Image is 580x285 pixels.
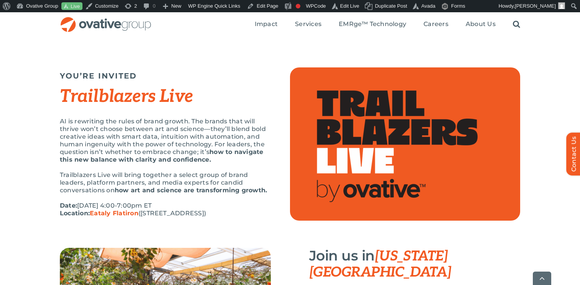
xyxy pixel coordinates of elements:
[309,248,451,281] span: [US_STATE][GEOGRAPHIC_DATA]
[513,20,520,29] a: Search
[60,210,138,217] strong: Location:
[60,16,152,23] a: OG_Full_horizontal_RGB
[255,12,520,37] nav: Menu
[255,20,278,28] span: Impact
[60,118,271,164] p: AI is rewriting the rules of brand growth. The brands that will thrive won’t choose between art a...
[423,20,448,28] span: Careers
[60,202,271,217] p: [DATE] 4:00-7:00pm ET ([STREET_ADDRESS])
[515,3,556,9] span: [PERSON_NAME]
[466,20,496,28] span: About Us
[339,20,406,28] span: EMRge™ Technology
[295,20,321,29] a: Services
[290,67,520,221] img: Top Image (2)
[60,202,77,209] strong: Date:
[339,20,406,29] a: EMRge™ Technology
[466,20,496,29] a: About Us
[423,20,448,29] a: Careers
[309,248,520,280] h3: Join us in
[60,148,264,163] strong: how to navigate this new balance with clarity and confidence.
[60,171,271,194] p: Trailblazers Live will bring together a select group of brand leaders, platform partners, and med...
[255,20,278,29] a: Impact
[60,71,271,80] h5: YOU’RE INVITED
[296,4,300,8] div: Focus keyphrase not set
[295,20,321,28] span: Services
[115,187,267,194] strong: how art and science are transforming growth.
[90,210,138,217] a: Eataly Flatiron
[61,2,82,10] a: Live
[60,86,193,107] em: Trailblazers Live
